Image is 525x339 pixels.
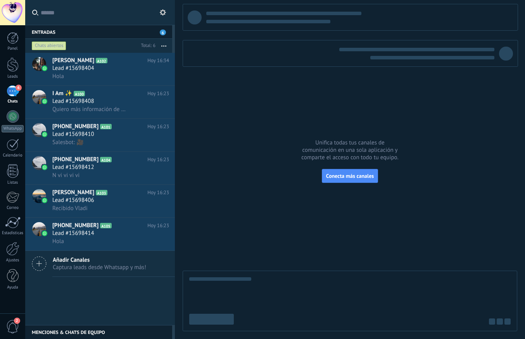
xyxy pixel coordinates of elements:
[138,42,155,50] div: Total: 6
[42,165,47,170] img: icon
[52,106,126,113] span: Quiero más información de los lotes
[25,119,175,151] a: avataricon[PHONE_NUMBER]A101Hoy 16:23Lead #15698410Salesbot: 🎥
[74,91,85,96] span: A100
[52,229,94,237] span: Lead #15698414
[96,58,107,63] span: A102
[32,41,66,50] div: Chats abiertos
[147,156,169,163] span: Hoy 16:23
[2,231,24,236] div: Estadísticas
[147,57,169,64] span: Hoy 16:34
[2,125,24,132] div: WhatsApp
[2,153,24,158] div: Calendario
[25,185,175,217] a: avataricon[PERSON_NAME]A103Hoy 16:23Lead #15698406Recibido Vladi
[52,238,64,245] span: Hola
[160,30,166,35] span: 6
[52,196,94,204] span: Lead #15698406
[42,231,47,236] img: icon
[53,264,146,271] span: Captura leads desde Whatsapp y más!
[52,73,64,80] span: Hola
[326,172,374,179] span: Conecta más canales
[52,64,94,72] span: Lead #15698404
[2,205,24,210] div: Correo
[25,152,175,184] a: avataricon[PHONE_NUMBER]A104Hoy 16:23Lead #15698412N vi vi vi vi
[2,46,24,51] div: Panel
[52,130,94,138] span: Lead #15698410
[25,25,172,39] div: Entradas
[2,258,24,263] div: Ajustes
[147,222,169,229] span: Hoy 16:23
[147,90,169,97] span: Hoy 16:23
[52,123,98,130] span: [PHONE_NUMBER]
[25,53,175,85] a: avataricon[PERSON_NAME]A102Hoy 16:34Lead #15698404Hola
[52,205,88,212] span: Recibido Vladi
[42,198,47,203] img: icon
[42,66,47,71] img: icon
[100,157,111,162] span: A104
[52,163,94,171] span: Lead #15698412
[147,123,169,130] span: Hoy 16:23
[2,180,24,185] div: Listas
[52,222,98,229] span: [PHONE_NUMBER]
[16,85,22,91] span: 6
[25,218,175,250] a: avataricon[PHONE_NUMBER]A105Hoy 16:23Lead #15698414Hola
[2,99,24,104] div: Chats
[52,97,94,105] span: Lead #15698408
[2,285,24,290] div: Ayuda
[100,124,111,129] span: A101
[322,169,378,183] button: Conecta más canales
[96,190,107,195] span: A103
[42,99,47,104] img: icon
[52,90,72,97] span: I Am ✨
[147,189,169,196] span: Hoy 16:23
[52,139,84,146] span: Salesbot: 🎥
[52,172,79,179] span: N vi vi vi vi
[52,156,98,163] span: [PHONE_NUMBER]
[25,86,175,118] a: avatariconI Am ✨A100Hoy 16:23Lead #15698408Quiero más información de los lotes
[52,57,94,64] span: [PERSON_NAME]
[42,132,47,137] img: icon
[53,256,146,264] span: Añadir Canales
[25,325,172,339] div: Menciones & Chats de equipo
[52,189,94,196] span: [PERSON_NAME]
[14,318,20,324] span: 2
[100,223,111,228] span: A105
[2,74,24,79] div: Leads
